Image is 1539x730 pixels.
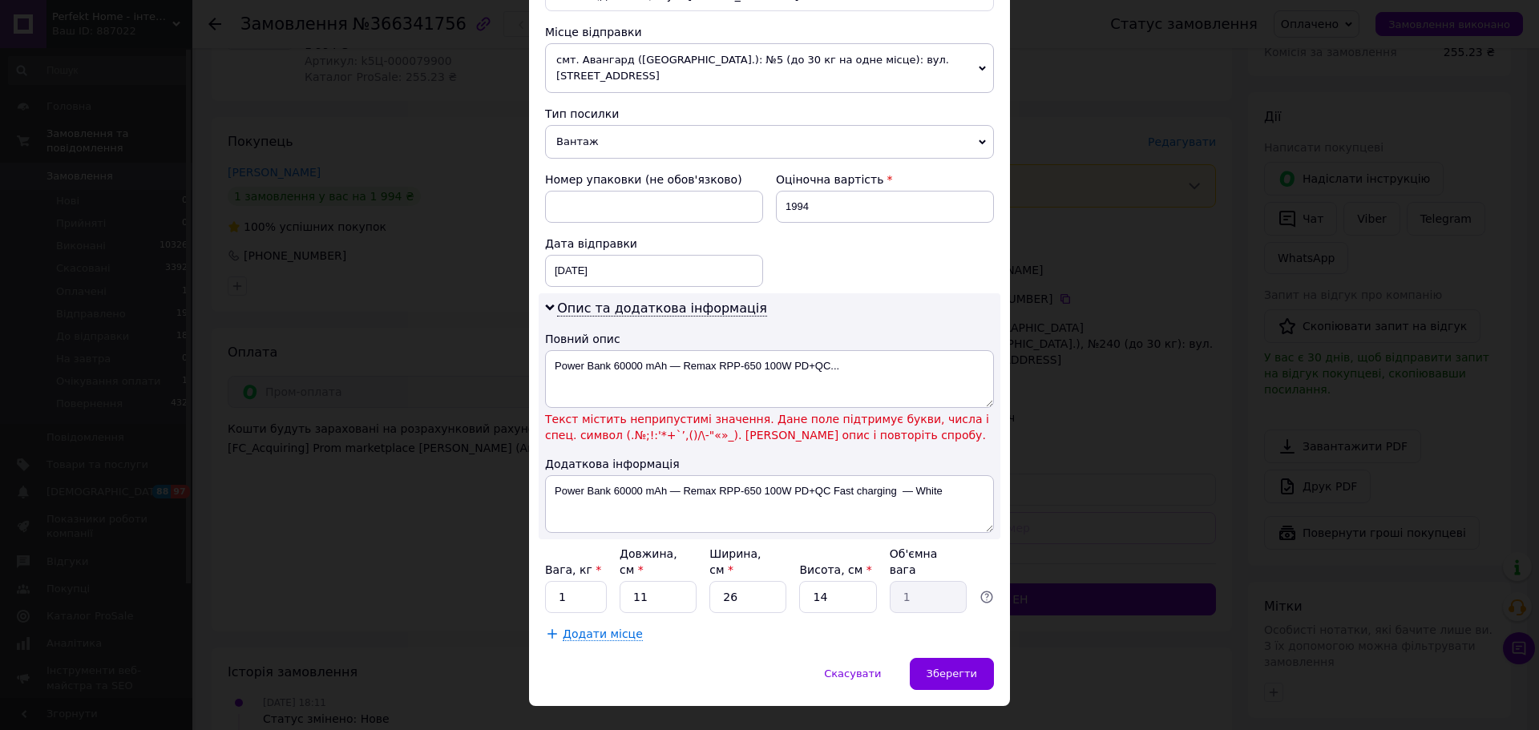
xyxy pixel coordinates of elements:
span: Додати місце [563,627,643,641]
label: Довжина, см [620,547,677,576]
textarea: Power Bank 60000 mAh — Remax RPP-650 100W PD+QC Fast charging — White [545,475,994,533]
div: Номер упаковки (не обов'язково) [545,171,763,188]
textarea: Power Bank 60000 mAh — Remax RPP-650 100W PD+QC... [545,350,994,408]
label: Висота, см [799,563,871,576]
div: Додаткова інформація [545,456,994,472]
span: Зберегти [927,667,977,680]
div: Оціночна вартість [776,171,994,188]
span: Опис та додаткова інформація [557,300,767,317]
span: смт. Авангард ([GEOGRAPHIC_DATA].): №5 (до 30 кг на одне місце): вул. [STREET_ADDRESS] [545,43,994,93]
div: Дата відправки [545,236,763,252]
div: Повний опис [545,331,994,347]
span: Текст містить неприпустимі значення. Дане поле підтримує букви, числа і спец. символ (.№;!:'*+`’,... [545,411,994,443]
span: Вантаж [545,125,994,159]
label: Ширина, см [709,547,761,576]
span: Місце відправки [545,26,642,38]
span: Скасувати [824,667,881,680]
div: Об'ємна вага [890,546,967,578]
span: Тип посилки [545,107,619,120]
label: Вага, кг [545,563,601,576]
